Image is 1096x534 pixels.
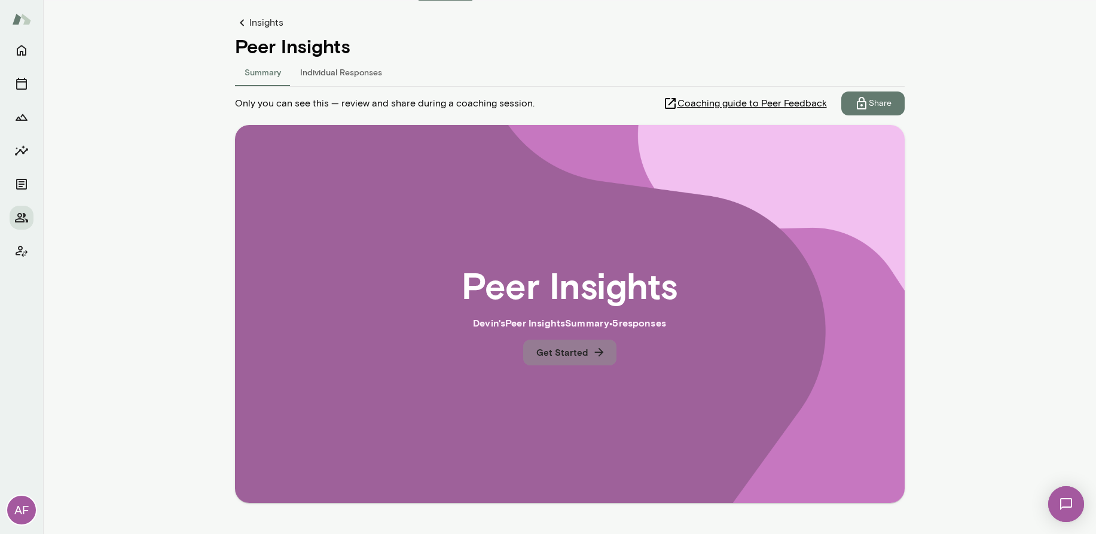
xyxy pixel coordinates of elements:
[841,91,905,115] button: Share
[235,35,905,57] h4: Peer Insights
[523,340,616,365] button: Get Started
[235,57,905,86] div: responses-tab
[869,97,892,109] p: Share
[663,91,841,115] a: Coaching guide to Peer Feedback
[462,263,677,306] h2: Peer Insights
[10,239,33,263] button: Client app
[10,72,33,96] button: Sessions
[10,139,33,163] button: Insights
[10,206,33,230] button: Members
[473,317,609,328] span: Devin 's Peer Insights Summary
[12,8,31,30] img: Mento
[10,172,33,196] button: Documents
[291,57,392,86] button: Individual Responses
[235,57,291,86] button: Summary
[7,496,36,524] div: AF
[235,16,905,30] a: Insights
[677,96,827,111] span: Coaching guide to Peer Feedback
[235,96,535,111] span: Only you can see this — review and share during a coaching session.
[609,317,666,328] span: • 5 response s
[10,38,33,62] button: Home
[10,105,33,129] button: Growth Plan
